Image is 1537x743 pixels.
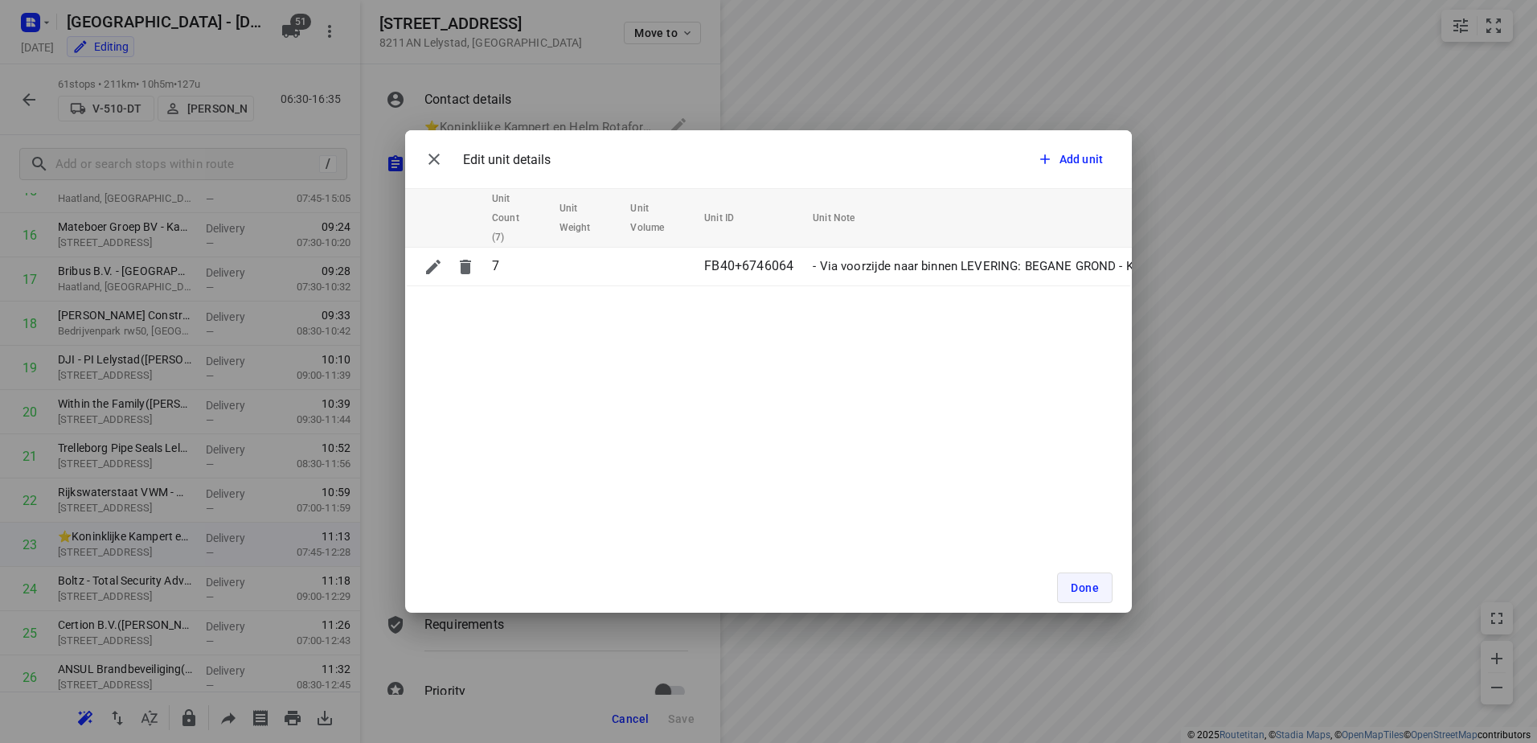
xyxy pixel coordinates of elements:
button: Edit [417,251,449,283]
span: Unit Weight [559,199,612,237]
div: Edit unit details [418,143,551,175]
button: Delete [449,251,482,283]
td: 7 [486,248,553,286]
span: Unit Count (7) [492,189,540,247]
button: Add unit [1031,145,1113,174]
p: - Via voorzijde naar binnen LEVERING: BEGANE GROND - KANTINE (Plaatsen op de balie) [813,257,1300,276]
span: Unit ID [704,208,755,228]
td: FB40+6746064 [698,248,806,286]
span: Unit Note [813,208,875,228]
span: Add unit [1060,151,1103,167]
button: Done [1057,573,1113,603]
span: Done [1071,581,1099,594]
span: Unit Volume [630,199,685,237]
